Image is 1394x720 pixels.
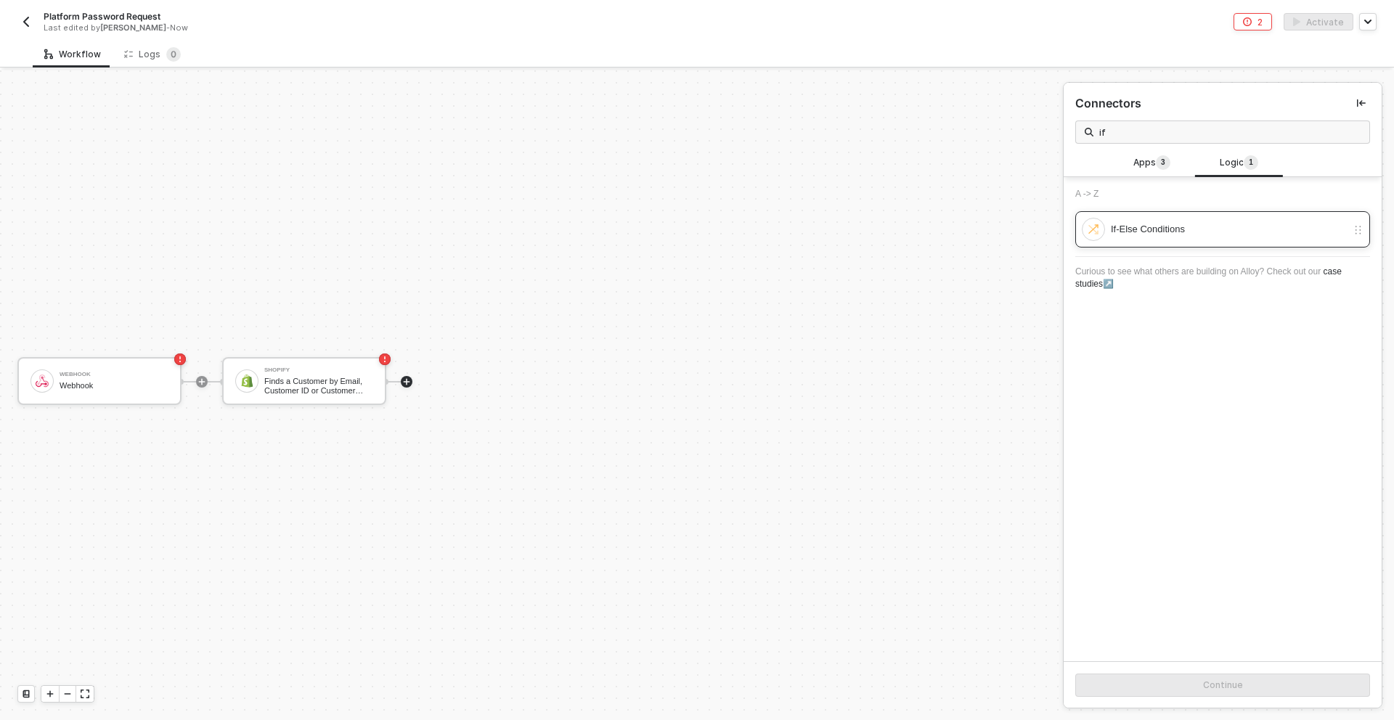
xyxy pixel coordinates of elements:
[44,49,101,60] div: Workflow
[1085,128,1093,136] img: search
[46,690,54,698] span: icon-play
[36,375,49,388] img: icon
[166,47,181,62] sup: 0
[1075,674,1370,697] button: Continue
[1243,17,1252,26] span: icon-error-page
[1111,221,1347,237] div: If-Else Conditions
[402,377,411,386] span: icon-play
[264,367,373,373] div: Shopify
[17,13,35,30] button: back
[197,377,206,386] span: icon-play
[1284,13,1353,30] button: activateActivate
[44,10,160,22] span: Platform Password Request
[44,22,664,33] div: Last edited by - Now
[100,22,166,33] span: [PERSON_NAME]
[379,353,391,365] span: icon-error-page
[1156,155,1170,170] sup: 3
[1249,157,1253,168] span: 1
[1244,155,1258,170] sup: 1
[1258,16,1263,28] div: 2
[60,372,168,377] div: Webhook
[240,375,253,388] img: icon
[264,377,373,395] div: Finds a Customer by Email, Customer ID or Customer Phone Number
[1075,256,1370,299] div: Curious to see what others are building on Alloy? Check out our
[63,690,72,698] span: icon-minus
[60,381,168,390] div: Webhook
[1353,224,1364,236] img: drag
[1357,99,1366,107] span: icon-collapse-left
[1161,157,1165,168] span: 3
[1234,13,1272,30] button: 2
[81,690,89,698] span: icon-expand
[1075,96,1141,111] div: Connectors
[1075,189,1370,200] div: A -> Z
[124,47,181,62] div: Logs
[1075,266,1342,289] a: case studies↗
[1087,223,1100,236] img: integration-icon
[1099,124,1361,140] input: Search all blocks
[1220,155,1258,171] span: Logic
[20,16,32,28] img: back
[1133,155,1170,171] span: Apps
[174,353,186,365] span: icon-error-page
